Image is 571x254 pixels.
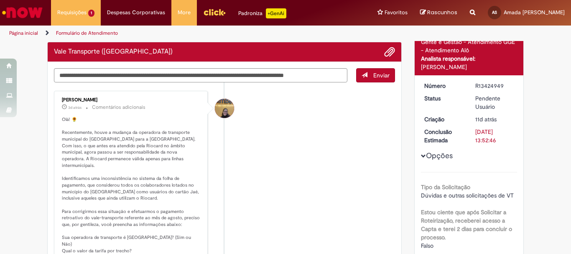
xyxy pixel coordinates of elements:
small: Comentários adicionais [92,104,145,111]
span: Dúvidas e outras solicitações de VT [421,192,514,199]
p: +GenAi [266,8,286,18]
div: [PERSON_NAME] [421,63,517,71]
a: Página inicial [9,30,38,36]
textarea: Digite sua mensagem aqui... [54,68,347,82]
span: Falso [421,242,433,249]
div: [PERSON_NAME] [62,97,201,103]
span: Amada [PERSON_NAME] [504,9,565,16]
span: Requisições [57,8,87,17]
a: Formulário de Atendimento [56,30,118,36]
ul: Trilhas de página [6,26,375,41]
a: Rascunhos [420,9,457,17]
span: 11d atrás [475,115,497,123]
dt: Conclusão Estimada [418,128,469,144]
h2: Vale Transporte (VT) Histórico de tíquete [54,48,173,56]
div: Gente e Gestão - Atendimento GGE - Atendimento Alô [421,38,517,54]
div: Amanda De Campos Gomes Do Nascimento [215,99,234,118]
button: Enviar [356,68,395,82]
span: 1 [88,10,94,17]
div: Analista responsável: [421,54,517,63]
span: Despesas Corporativas [107,8,165,17]
span: AS [492,10,497,15]
div: R13424949 [475,82,514,90]
button: Adicionar anexos [384,46,395,57]
time: 26/08/2025 13:16:41 [68,105,82,110]
div: Pendente Usuário [475,94,514,111]
time: 18/08/2025 13:52:40 [475,115,497,123]
span: 3d atrás [68,105,82,110]
b: Estou ciente que após Solicitar a Roteirização, receberei acesso a Capta e terei 2 dias para conc... [421,208,512,241]
b: Tipo da Solicitação [421,183,470,191]
dt: Status [418,94,469,103]
span: More [178,8,191,17]
img: click_logo_yellow_360x200.png [203,6,226,18]
div: 18/08/2025 13:52:40 [475,115,514,123]
span: Enviar [373,72,390,79]
img: ServiceNow [1,4,44,21]
span: Favoritos [385,8,408,17]
dt: Criação [418,115,469,123]
span: Rascunhos [427,8,457,16]
div: Padroniza [238,8,286,18]
div: [DATE] 13:52:46 [475,128,514,144]
dt: Número [418,82,469,90]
